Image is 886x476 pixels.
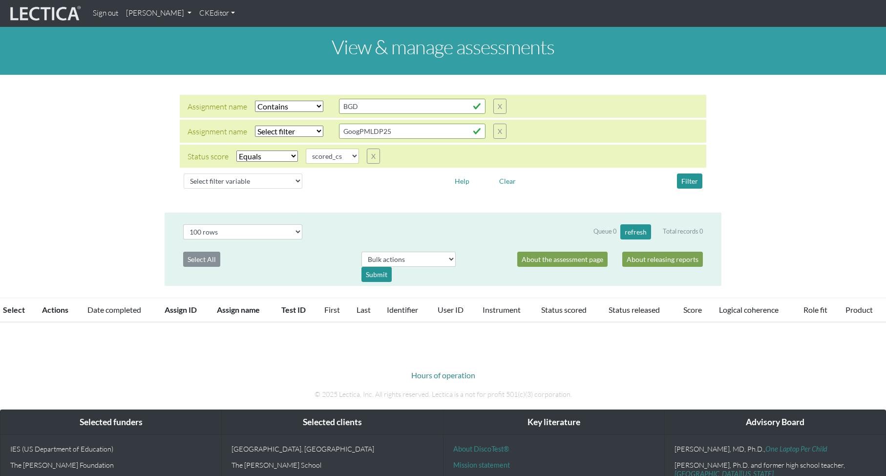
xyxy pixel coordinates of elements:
[367,149,380,164] button: X
[324,305,340,314] a: First
[675,445,876,453] p: [PERSON_NAME], MD, Ph.D.,
[677,173,702,189] button: Filter
[483,305,521,314] a: Instrument
[622,252,703,267] a: About releasing reports
[665,410,886,435] div: Advisory Board
[387,305,418,314] a: Identifier
[453,461,510,469] a: Mission statement
[188,126,247,137] div: Assignment name
[36,298,81,323] th: Actions
[10,461,211,469] p: The [PERSON_NAME] Foundation
[493,99,506,114] button: X
[443,410,664,435] div: Key literature
[683,305,702,314] a: Score
[453,445,509,453] a: About DiscoTest®
[541,305,587,314] a: Status scored
[122,4,195,23] a: [PERSON_NAME]
[438,305,464,314] a: User ID
[609,305,660,314] a: Status released
[450,175,474,185] a: Help
[195,4,239,23] a: CKEditor
[211,298,275,323] th: Assign name
[188,151,229,162] div: Status score
[411,370,475,380] a: Hours of operation
[845,305,873,314] a: Product
[765,445,827,453] a: One Laptop Per Child
[183,252,220,267] button: Select All
[232,445,433,453] p: [GEOGRAPHIC_DATA], [GEOGRAPHIC_DATA]
[89,4,122,23] a: Sign out
[517,252,608,267] a: About the assessment page
[222,410,443,435] div: Selected clients
[620,224,651,239] button: refresh
[87,305,141,314] a: Date completed
[275,298,318,323] th: Test ID
[495,173,520,189] button: Clear
[188,101,247,112] div: Assignment name
[493,124,506,139] button: X
[10,445,211,453] p: IES (US Department of Education)
[450,173,474,189] button: Help
[0,410,221,435] div: Selected funders
[803,305,827,314] a: Role fit
[159,298,211,323] th: Assign ID
[172,389,714,400] p: © 2025 Lectica, Inc. All rights reserved. Lectica is a not for profit 501(c)(3) corporation.
[357,305,371,314] a: Last
[232,461,433,469] p: The [PERSON_NAME] School
[593,224,703,239] div: Queue 0 Total records 0
[361,267,392,282] div: Submit
[719,305,779,314] a: Logical coherence
[8,4,81,23] img: lecticalive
